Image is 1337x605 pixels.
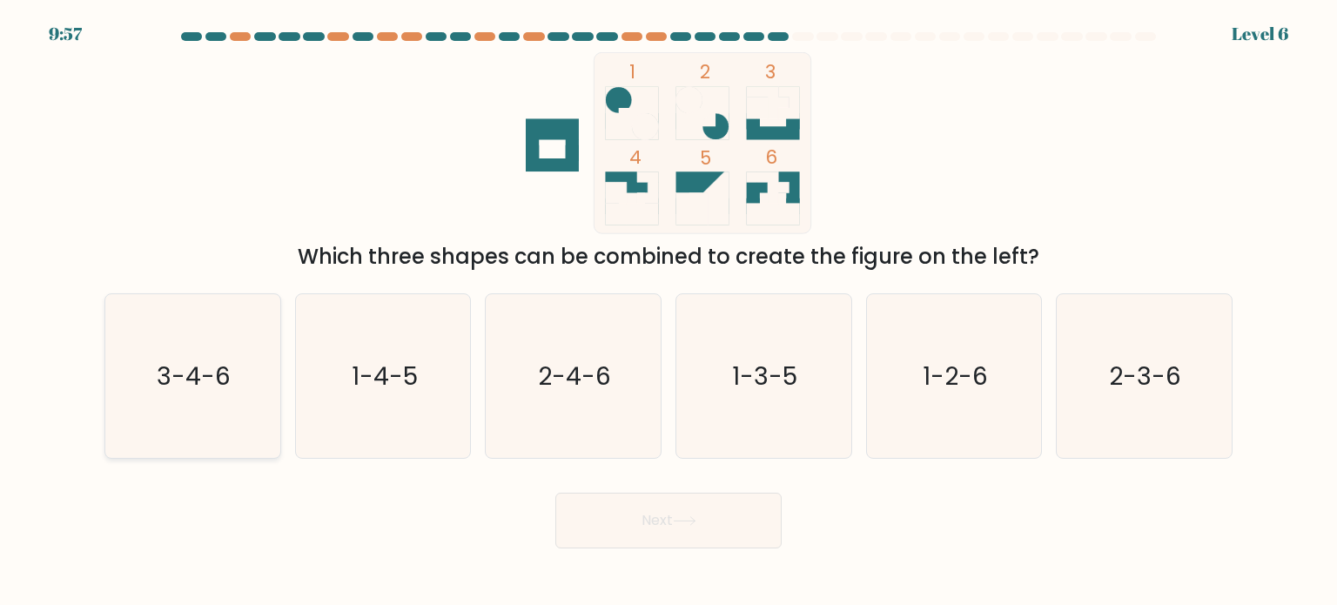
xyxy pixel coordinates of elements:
[555,493,782,548] button: Next
[629,145,642,170] tspan: 4
[765,145,777,170] tspan: 6
[49,21,82,47] div: 9:57
[700,145,711,171] tspan: 5
[1232,21,1288,47] div: Level 6
[700,59,710,84] tspan: 2
[733,358,798,393] text: 1-3-5
[158,358,232,393] text: 3-4-6
[1110,358,1182,393] text: 2-3-6
[539,358,612,393] text: 2-4-6
[923,358,988,393] text: 1-2-6
[629,59,635,84] tspan: 1
[765,59,776,84] tspan: 3
[115,241,1222,272] div: Which three shapes can be combined to create the figure on the left?
[352,358,418,393] text: 1-4-5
